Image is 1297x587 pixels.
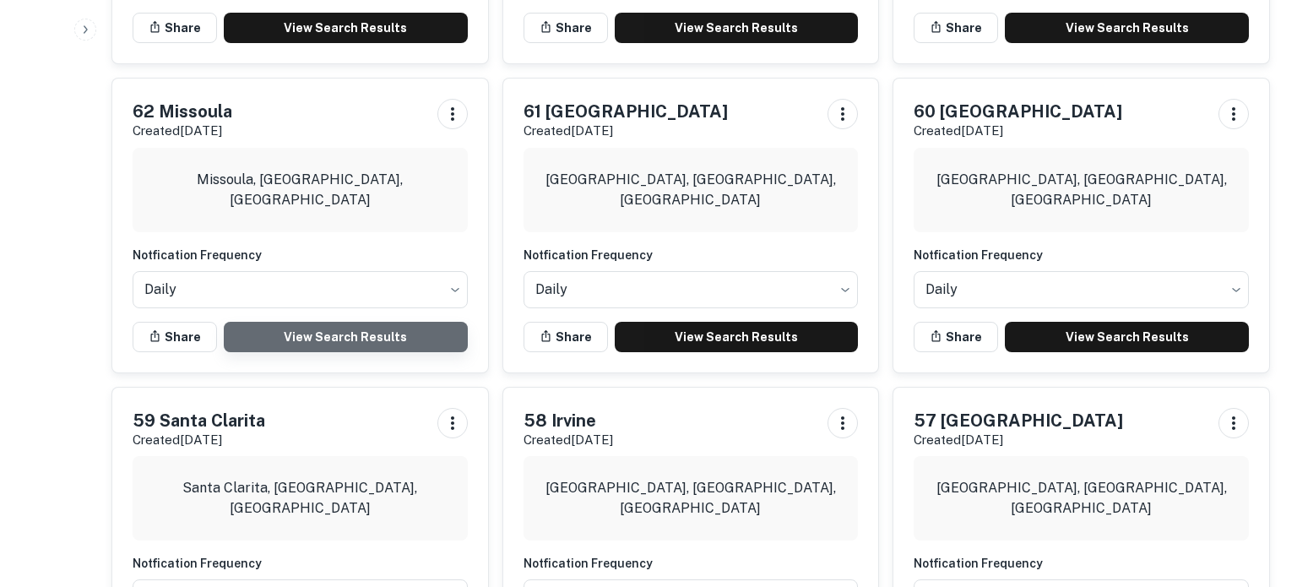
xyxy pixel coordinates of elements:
[537,170,845,210] p: [GEOGRAPHIC_DATA], [GEOGRAPHIC_DATA], [GEOGRAPHIC_DATA]
[133,266,468,313] div: Without label
[1005,322,1249,352] a: View Search Results
[524,554,859,573] h6: Notfication Frequency
[133,554,468,573] h6: Notfication Frequency
[524,322,608,352] button: Share
[914,430,1123,450] p: Created [DATE]
[146,170,454,210] p: Missoula, [GEOGRAPHIC_DATA], [GEOGRAPHIC_DATA]
[224,13,468,43] a: View Search Results
[914,121,1122,141] p: Created [DATE]
[133,99,232,124] h5: 62 Missoula
[133,121,232,141] p: Created [DATE]
[146,478,454,519] p: Santa Clarita, [GEOGRAPHIC_DATA], [GEOGRAPHIC_DATA]
[524,13,608,43] button: Share
[914,246,1249,264] h6: Notfication Frequency
[1213,452,1297,533] iframe: Chat Widget
[224,322,468,352] a: View Search Results
[927,170,1235,210] p: [GEOGRAPHIC_DATA], [GEOGRAPHIC_DATA], [GEOGRAPHIC_DATA]
[537,478,845,519] p: [GEOGRAPHIC_DATA], [GEOGRAPHIC_DATA], [GEOGRAPHIC_DATA]
[927,478,1235,519] p: [GEOGRAPHIC_DATA], [GEOGRAPHIC_DATA], [GEOGRAPHIC_DATA]
[914,13,998,43] button: Share
[524,246,859,264] h6: Notfication Frequency
[524,266,859,313] div: Without label
[914,99,1122,124] h5: 60 [GEOGRAPHIC_DATA]
[914,266,1249,313] div: Without label
[524,121,728,141] p: Created [DATE]
[914,408,1123,433] h5: 57 [GEOGRAPHIC_DATA]
[1005,13,1249,43] a: View Search Results
[615,322,859,352] a: View Search Results
[133,13,217,43] button: Share
[914,322,998,352] button: Share
[615,13,859,43] a: View Search Results
[133,322,217,352] button: Share
[524,430,613,450] p: Created [DATE]
[133,246,468,264] h6: Notfication Frequency
[524,99,728,124] h5: 61 [GEOGRAPHIC_DATA]
[524,408,613,433] h5: 58 Irvine
[914,554,1249,573] h6: Notfication Frequency
[133,408,265,433] h5: 59 Santa Clarita
[133,430,265,450] p: Created [DATE]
